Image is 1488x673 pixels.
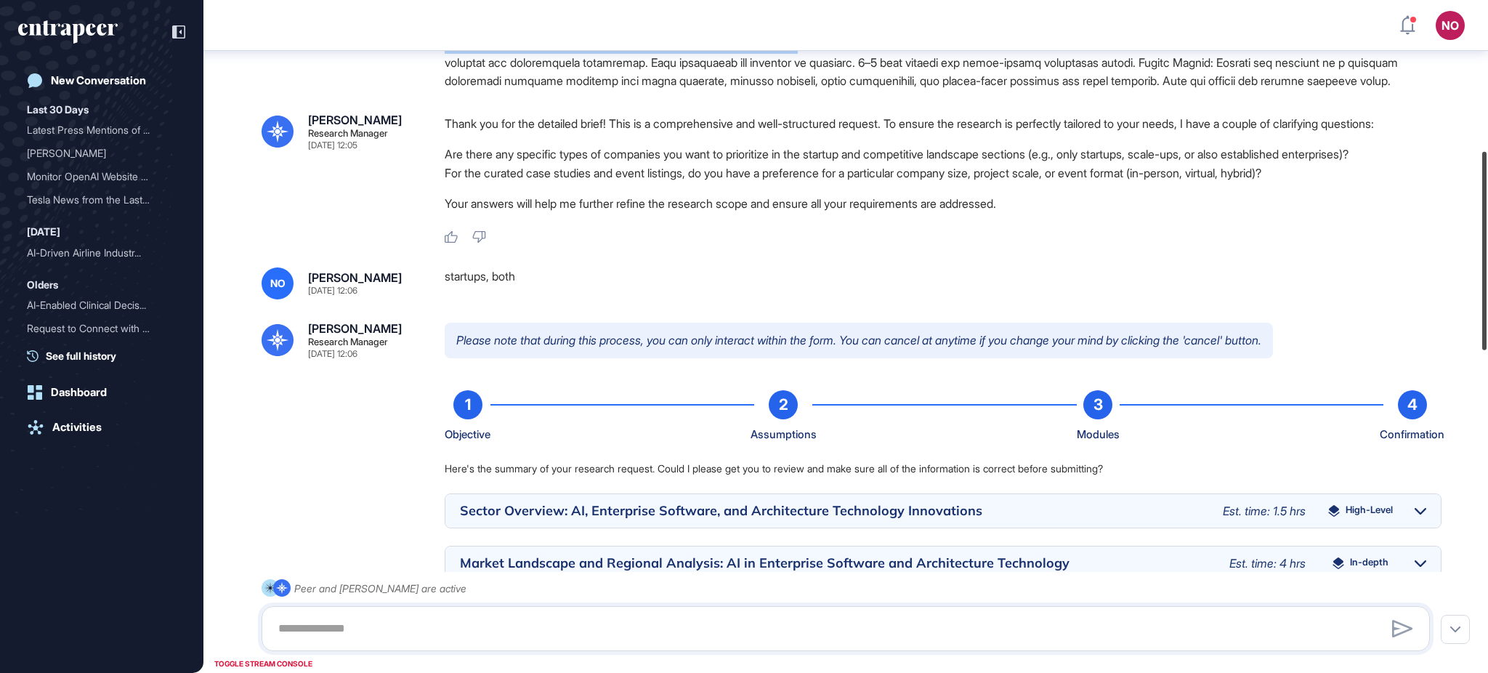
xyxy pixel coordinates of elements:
[27,294,177,317] div: AI-Enabled Clinical Decision Support Software for Infectious Disease Screening and AMR Program
[1223,504,1306,518] span: Est. time: 1.5 hrs
[1229,556,1306,571] span: Est. time: 4 hrs
[18,378,185,407] a: Dashboard
[27,188,165,211] div: Tesla News from the Last ...
[27,118,165,142] div: Latest Press Mentions of ...
[308,337,388,347] div: Research Manager
[445,267,1441,299] div: startups, both
[270,278,286,289] span: NO
[1346,505,1393,517] span: High-Level
[27,188,177,211] div: Tesla News from the Last Two Weeks
[445,194,1441,213] p: Your answers will help me further refine the research scope and ensure all your requirements are ...
[18,413,185,442] a: Activities
[460,504,1208,517] div: Sector Overview: AI, Enterprise Software, and Architecture Technology Innovations
[445,323,1273,359] p: Please note that during this process, you can only interact within the form. You can cancel at an...
[27,317,165,340] div: Request to Connect with C...
[52,421,102,434] div: Activities
[27,223,60,241] div: [DATE]
[308,323,402,334] div: [PERSON_NAME]
[1077,425,1120,444] div: Modules
[27,294,165,317] div: AI-Enabled Clinical Decis...
[308,141,357,150] div: [DATE] 12:05
[51,74,146,87] div: New Conversation
[1436,11,1465,40] button: NO
[211,655,316,673] div: TOGGLE STREAM CONSOLE
[294,579,466,597] div: Peer and [PERSON_NAME] are active
[27,241,177,265] div: AI-Driven Airline Industry Updates
[18,20,118,44] div: entrapeer-logo
[453,390,482,419] div: 1
[46,348,116,363] span: See full history
[308,350,357,358] div: [DATE] 12:06
[27,142,177,165] div: Reese
[27,317,177,340] div: Request to Connect with Curie
[27,118,177,142] div: Latest Press Mentions of OpenAI
[308,286,357,295] div: [DATE] 12:06
[308,129,388,138] div: Research Manager
[27,165,177,188] div: Monitor OpenAI Website Activity
[751,425,817,444] div: Assumptions
[460,557,1215,570] div: Market Landscape and Regional Analysis: AI in Enterprise Software and Architecture Technology
[27,165,165,188] div: Monitor OpenAI Website Ac...
[1398,390,1427,419] div: 4
[1083,390,1112,419] div: 3
[445,462,1441,476] p: Here's the summary of your research request. Could I please get you to review and make sure all o...
[769,390,798,419] div: 2
[445,145,1441,164] li: Are there any specific types of companies you want to prioritize in the startup and competitive l...
[27,241,165,265] div: AI-Driven Airline Industr...
[308,114,402,126] div: [PERSON_NAME]
[445,164,1441,182] li: For the curated case studies and event listings, do you have a preference for a particular compan...
[445,425,490,444] div: Objective
[1380,425,1444,444] div: Confirmation
[27,276,58,294] div: Olders
[27,142,165,165] div: [PERSON_NAME]
[308,272,402,283] div: [PERSON_NAME]
[18,66,185,95] a: New Conversation
[27,348,185,363] a: See full history
[1350,557,1388,569] span: In-depth
[51,386,107,399] div: Dashboard
[445,114,1441,133] p: Thank you for the detailed brief! This is a comprehensive and well-structured request. To ensure ...
[27,101,89,118] div: Last 30 Days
